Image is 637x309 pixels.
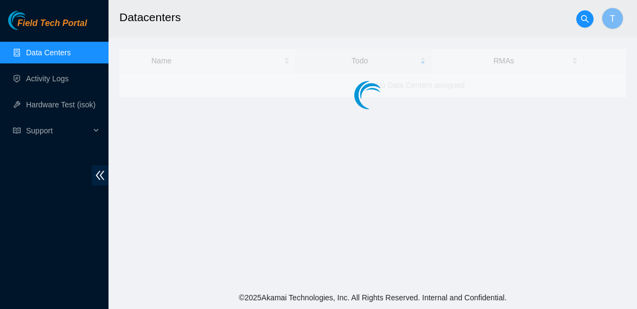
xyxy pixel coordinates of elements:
[576,10,594,28] button: search
[8,20,87,34] a: Akamai TechnologiesField Tech Portal
[8,11,55,30] img: Akamai Technologies
[26,100,95,109] a: Hardware Test (isok)
[602,8,623,29] button: T
[577,15,593,23] span: search
[610,12,615,25] span: T
[17,18,87,29] span: Field Tech Portal
[109,286,637,309] footer: © 2025 Akamai Technologies, Inc. All Rights Reserved. Internal and Confidential.
[92,165,109,185] span: double-left
[26,48,71,57] a: Data Centers
[26,120,90,141] span: Support
[26,74,69,83] a: Activity Logs
[13,127,21,134] span: read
